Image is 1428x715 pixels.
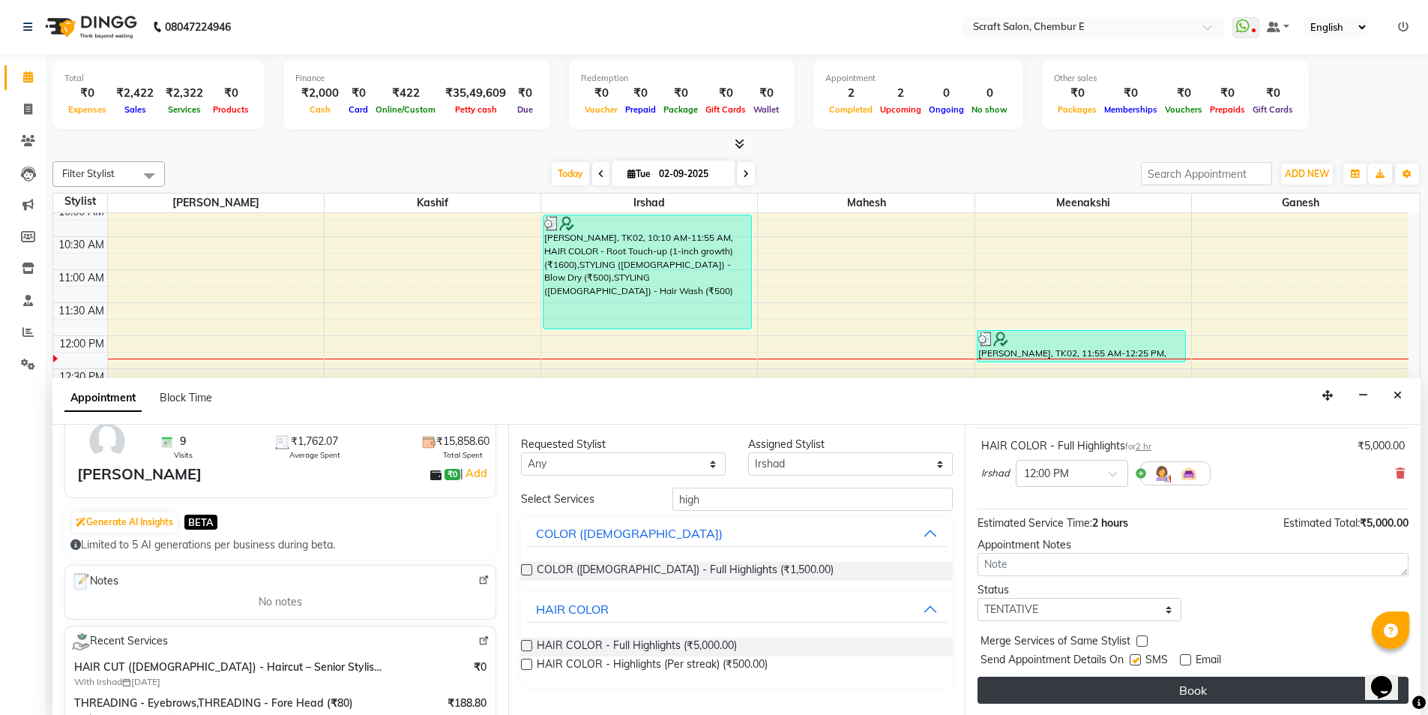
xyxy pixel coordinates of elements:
[85,419,129,463] img: avatar
[436,434,489,449] span: ₹15,858.60
[209,85,253,102] div: ₹0
[1206,104,1249,115] span: Prepaids
[977,331,1185,362] div: [PERSON_NAME], TK02, 11:55 AM-12:25 PM, THREADING - Eyebrows (₹80),THREADING - Upper lip (₹80)
[74,675,262,689] span: With Irshad [DATE]
[672,488,953,511] input: Search by service name
[1141,162,1272,185] input: Search Appointment
[325,194,540,212] span: Kashif
[1365,655,1413,700] iframe: chat widget
[825,85,876,102] div: 2
[925,104,968,115] span: Ongoing
[660,85,702,102] div: ₹0
[981,438,1151,454] div: HAIR COLOR - Full Highlights
[174,449,193,461] span: Visits
[975,194,1191,212] span: Meenakshi
[1092,516,1128,530] span: 2 hours
[1145,652,1168,671] span: SMS
[1283,516,1360,530] span: Estimated Total:
[71,632,168,650] span: Recent Services
[977,537,1409,553] div: Appointment Notes
[1153,464,1171,482] img: Hairdresser.png
[445,469,460,481] span: ₹0
[1206,85,1249,102] div: ₹0
[1054,85,1100,102] div: ₹0
[180,434,186,449] span: 9
[825,104,876,115] span: Completed
[53,194,107,209] div: Stylist
[1161,85,1206,102] div: ₹0
[295,72,538,85] div: Finance
[527,596,946,623] button: HAIR COLOR
[977,516,1092,530] span: Estimated Service Time:
[64,85,110,102] div: ₹0
[77,463,202,485] div: [PERSON_NAME]
[1387,384,1409,407] button: Close
[1285,168,1329,179] span: ADD NEW
[510,491,661,507] div: Select Services
[291,434,338,449] span: ₹1,762.07
[541,194,757,212] span: Irshad
[581,72,783,85] div: Redemption
[160,85,209,102] div: ₹2,322
[748,437,953,452] div: Assigned Stylist
[750,104,783,115] span: Wallet
[543,215,751,329] div: [PERSON_NAME], TK02, 10:10 AM-11:55 AM, HAIR COLOR - Root Touch-up (1-inch growth) (₹1600),STYLIN...
[977,677,1409,704] button: Book
[1136,441,1151,452] span: 2 hr
[460,464,489,482] span: |
[1281,164,1333,185] button: ADD NEW
[184,515,217,529] span: BETA
[451,104,501,115] span: Petty cash
[1100,104,1161,115] span: Memberships
[372,104,439,115] span: Online/Custom
[1161,104,1206,115] span: Vouchers
[306,104,334,115] span: Cash
[750,85,783,102] div: ₹0
[825,72,1011,85] div: Appointment
[55,303,107,319] div: 11:30 AM
[552,162,589,185] span: Today
[876,104,925,115] span: Upcoming
[977,582,1182,598] div: Status
[463,464,489,482] a: Add
[925,85,968,102] div: 0
[64,72,253,85] div: Total
[64,104,110,115] span: Expenses
[621,85,660,102] div: ₹0
[64,385,142,412] span: Appointment
[660,104,702,115] span: Package
[537,562,834,581] span: COLOR ([DEMOGRAPHIC_DATA]) - Full Highlights (₹1,500.00)
[372,85,439,102] div: ₹422
[527,520,946,547] button: COLOR ([DEMOGRAPHIC_DATA])
[1054,72,1297,85] div: Other sales
[160,391,212,404] span: Block Time
[702,104,750,115] span: Gift Cards
[55,237,107,253] div: 10:30 AM
[581,104,621,115] span: Voucher
[1100,85,1161,102] div: ₹0
[980,652,1124,671] span: Send Appointment Details On
[537,638,737,656] span: HAIR COLOR - Full Highlights (₹5,000.00)
[621,104,660,115] span: Prepaid
[1358,438,1405,454] div: ₹5,000.00
[56,336,107,352] div: 12:00 PM
[70,537,490,553] div: Limited to 5 AI generations per business during beta.
[289,449,340,461] span: Average Spent
[259,594,302,610] span: No notes
[1125,441,1151,452] small: for
[74,659,384,675] span: HAIR CUT ([DEMOGRAPHIC_DATA]) - Haircut – Senior Stylist (₹1200)
[121,104,150,115] span: Sales
[56,369,107,385] div: 12:30 PM
[654,163,729,185] input: 2025-09-02
[448,695,486,711] span: ₹188.80
[71,572,118,591] span: Notes
[439,85,512,102] div: ₹35,49,609
[165,6,231,48] b: 08047224946
[1249,85,1297,102] div: ₹0
[443,449,483,461] span: Total Spent
[1054,104,1100,115] span: Packages
[758,194,974,212] span: Mahesh
[536,524,723,542] div: COLOR ([DEMOGRAPHIC_DATA])
[581,85,621,102] div: ₹0
[968,85,1011,102] div: 0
